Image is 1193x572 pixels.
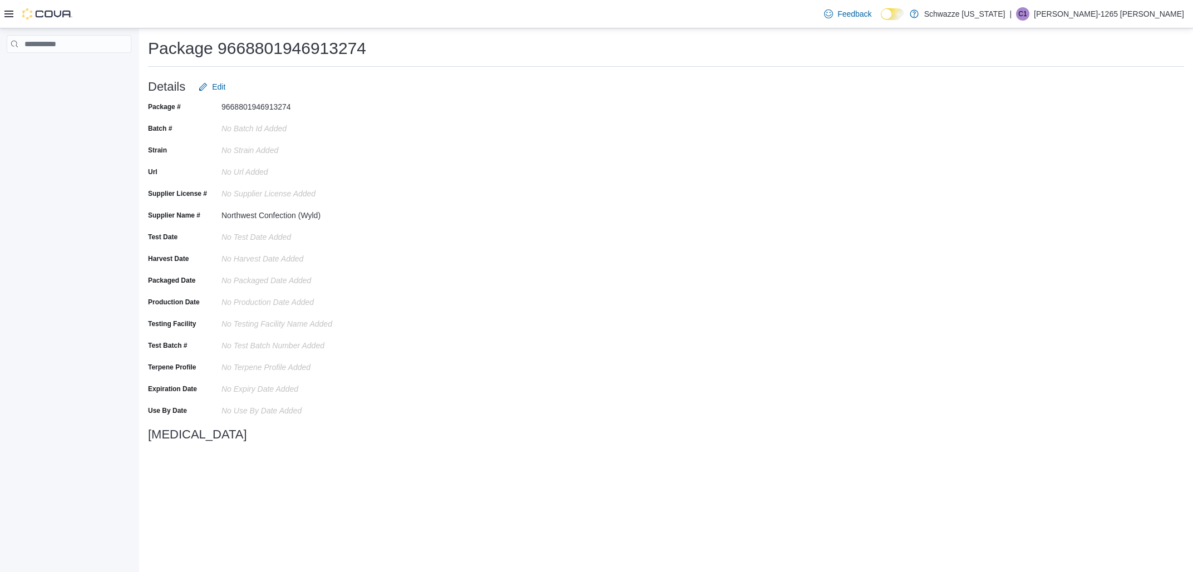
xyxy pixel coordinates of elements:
input: Dark Mode [881,8,904,20]
span: Dark Mode [881,20,881,21]
label: Packaged Date [148,276,195,285]
label: Test Batch # [148,341,187,350]
div: No Testing Facility Name added [221,315,371,328]
div: No Test Date added [221,228,371,241]
div: Northwest Confection (Wyld) [221,206,371,220]
div: Cassandra-1265 Gonzales [1016,7,1029,21]
div: No Supplier License added [221,185,371,198]
label: Supplier License # [148,189,207,198]
div: No Test Batch Number added [221,337,371,350]
label: Harvest Date [148,254,189,263]
div: No Packaged Date added [221,272,371,285]
p: | [1009,7,1012,21]
label: Expiration Date [148,384,197,393]
label: Batch # [148,124,172,133]
span: Edit [212,81,225,92]
label: Supplier Name # [148,211,200,220]
h3: Details [148,80,185,93]
h1: Package 9668801946913274 [148,37,366,60]
label: Package # [148,102,181,111]
div: No Harvest Date added [221,250,371,263]
span: C1 [1018,7,1027,21]
div: No Url added [221,163,371,176]
label: Terpene Profile [148,363,196,372]
p: Schwazze [US_STATE] [924,7,1005,21]
p: [PERSON_NAME]-1265 [PERSON_NAME] [1034,7,1184,21]
span: Feedback [837,8,871,19]
button: Edit [194,76,230,98]
div: No Expiry Date added [221,380,371,393]
label: Url [148,167,157,176]
div: No Use By Date added [221,402,371,415]
div: No Batch Id added [221,120,371,133]
label: Testing Facility [148,319,196,328]
nav: Complex example [7,55,131,82]
div: No Strain added [221,141,371,155]
label: Production Date [148,298,200,307]
div: 9668801946913274 [221,98,371,111]
h3: [MEDICAL_DATA] [148,428,506,441]
label: Strain [148,146,167,155]
label: Use By Date [148,406,187,415]
img: Cova [22,8,72,19]
div: No Terpene Profile added [221,358,371,372]
a: Feedback [820,3,876,25]
div: No Production Date added [221,293,371,307]
label: Test Date [148,233,178,241]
